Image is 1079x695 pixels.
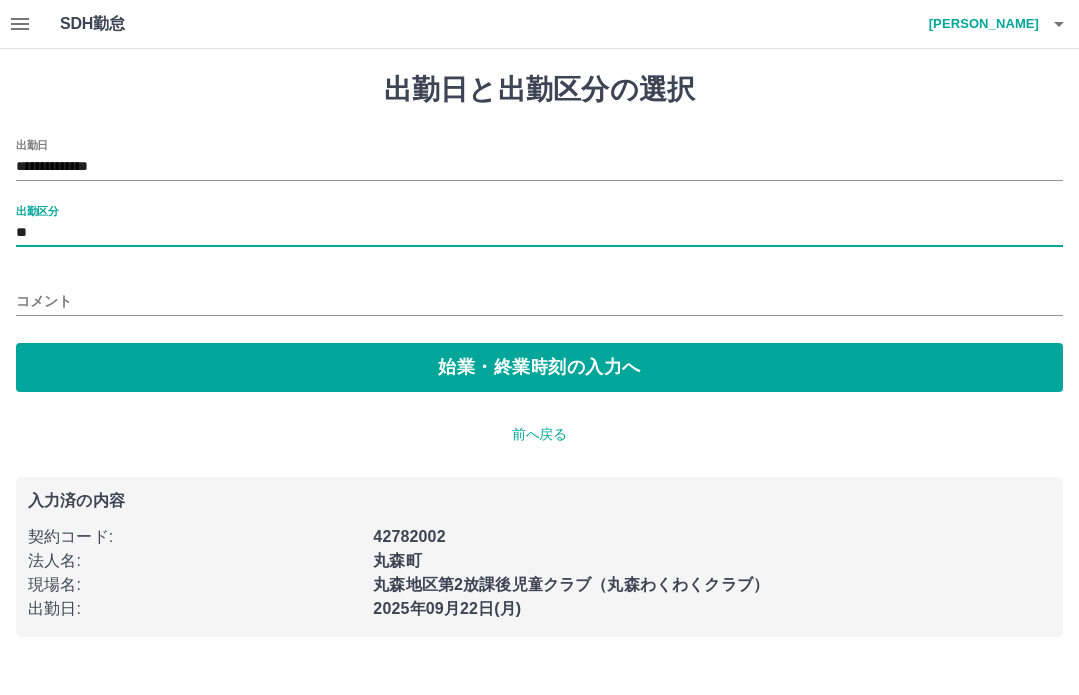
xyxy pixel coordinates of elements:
label: 出勤区分 [16,203,58,218]
b: 丸森町 [373,552,421,569]
h1: 出勤日と出勤区分の選択 [16,73,1063,107]
b: 丸森地区第2放課後児童クラブ（丸森わくわくクラブ） [373,576,769,593]
p: 法人名 : [28,549,361,573]
b: 42782002 [373,528,445,545]
p: 契約コード : [28,525,361,549]
label: 出勤日 [16,137,48,152]
p: 前へ戻る [16,424,1063,445]
button: 始業・終業時刻の入力へ [16,343,1063,392]
b: 2025年09月22日(月) [373,600,521,617]
p: 出勤日 : [28,597,361,621]
p: 入力済の内容 [28,493,1051,509]
p: 現場名 : [28,573,361,597]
